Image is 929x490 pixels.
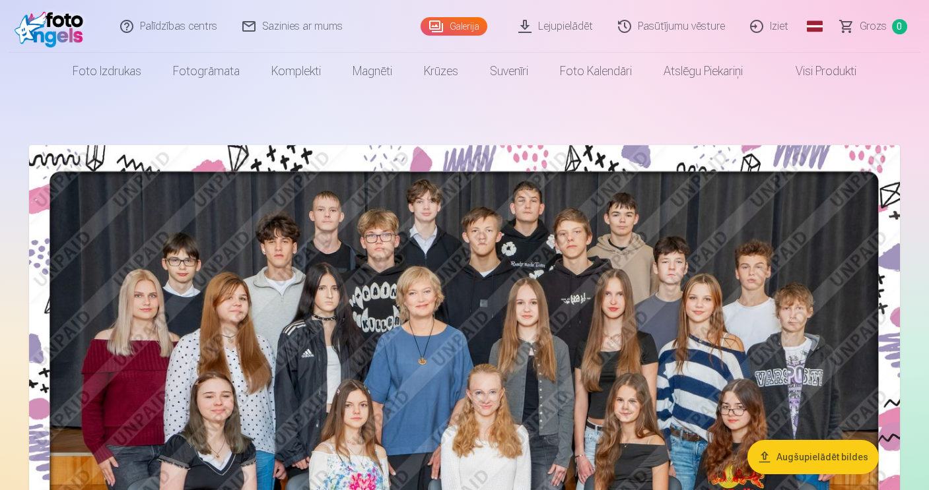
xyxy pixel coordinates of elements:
a: Atslēgu piekariņi [648,53,759,90]
a: Komplekti [256,53,337,90]
a: Foto kalendāri [544,53,648,90]
a: Foto izdrukas [57,53,157,90]
img: /fa1 [15,5,90,47]
a: Galerija [421,17,487,36]
span: Grozs [860,18,887,34]
a: Magnēti [337,53,408,90]
a: Visi produkti [759,53,872,90]
a: Suvenīri [474,53,544,90]
a: Fotogrāmata [157,53,256,90]
button: Augšupielādēt bildes [747,440,879,474]
a: Krūzes [408,53,474,90]
span: 0 [892,19,907,34]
